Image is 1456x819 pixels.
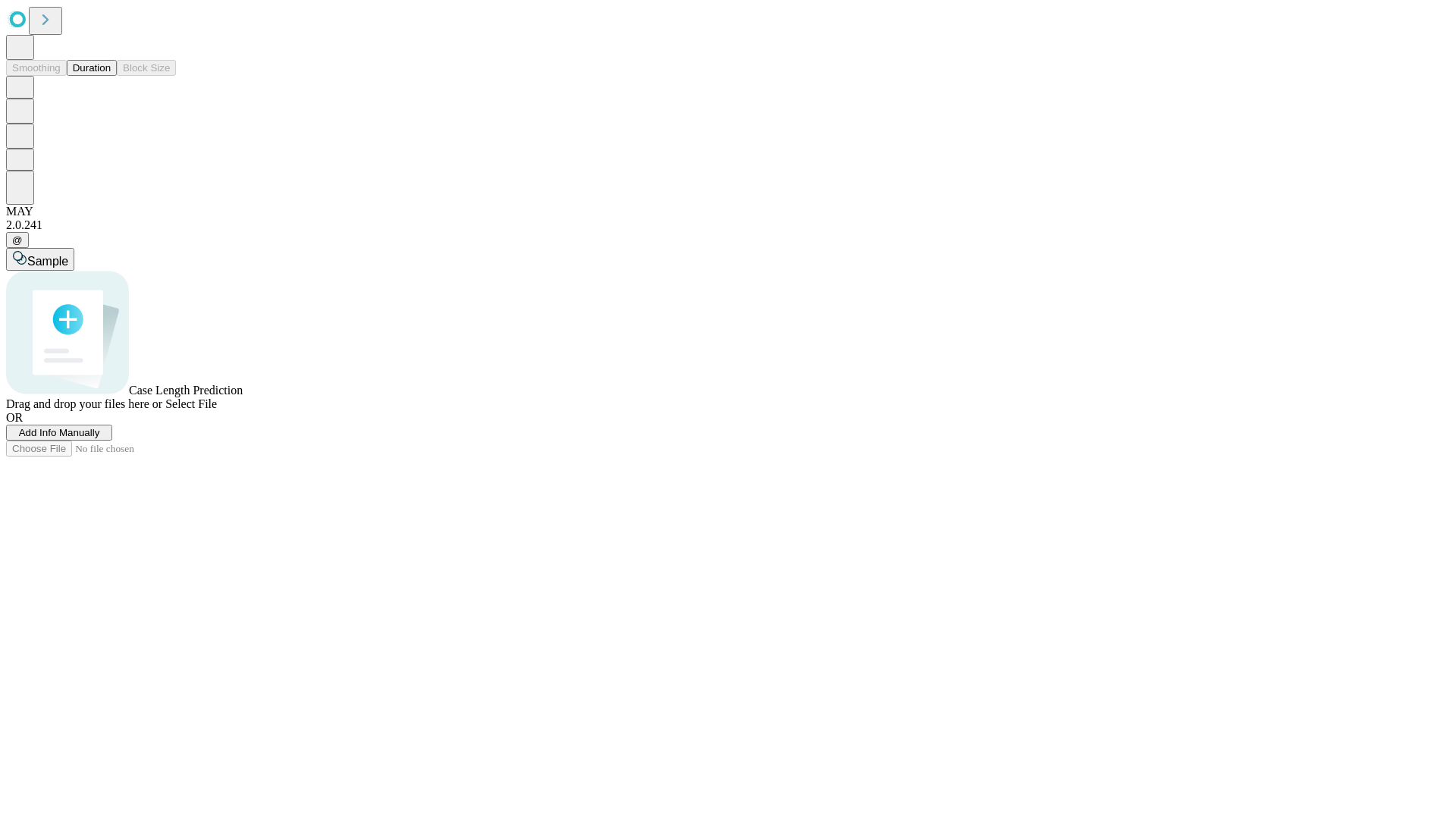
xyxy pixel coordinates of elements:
[12,234,23,246] span: @
[165,397,217,410] span: Select File
[6,397,162,410] span: Drag and drop your files here or
[6,232,29,248] button: @
[6,411,23,424] span: OR
[6,205,1450,218] div: MAY
[6,218,1450,232] div: 2.0.241
[19,427,100,438] span: Add Info Manually
[27,255,68,268] span: Sample
[117,60,176,76] button: Block Size
[6,60,67,76] button: Smoothing
[129,384,243,397] span: Case Length Prediction
[6,248,74,271] button: Sample
[67,60,117,76] button: Duration
[6,425,112,441] button: Add Info Manually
